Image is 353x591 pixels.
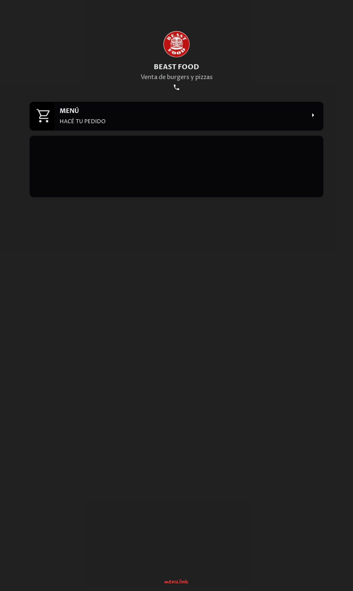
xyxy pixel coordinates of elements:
a: social-link-PHONE [172,83,181,92]
a: Menu Link Logo [165,574,188,585]
h2: MENÚ [60,107,306,115]
h1: BEAST FOOD [141,63,213,72]
p: HACÉ TU PEDIDO [60,118,306,125]
p: Venta de burgers y pizzas [141,73,213,81]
